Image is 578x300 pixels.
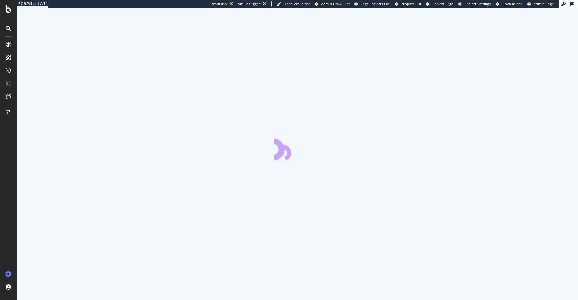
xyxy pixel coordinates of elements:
[211,1,228,6] div: ReadOnly:
[315,1,350,6] a: Admin Crawl List
[354,1,390,6] a: Logs Projects List
[395,1,421,6] a: Projects List
[401,1,421,6] span: Projects List
[502,1,523,6] span: Open in dev
[274,137,321,160] div: animation
[277,1,310,6] a: Open Viz Editor
[458,1,491,6] a: Project Settings
[238,1,261,6] div: Viz Debugger:
[321,1,350,6] span: Admin Crawl List
[283,1,310,6] span: Open Viz Editor
[496,1,523,6] a: Open in dev
[534,1,554,6] span: Admin Page
[361,1,390,6] span: Logs Projects List
[432,1,453,6] span: Project Page
[464,1,491,6] span: Project Settings
[527,1,554,6] a: Admin Page
[426,1,453,6] a: Project Page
